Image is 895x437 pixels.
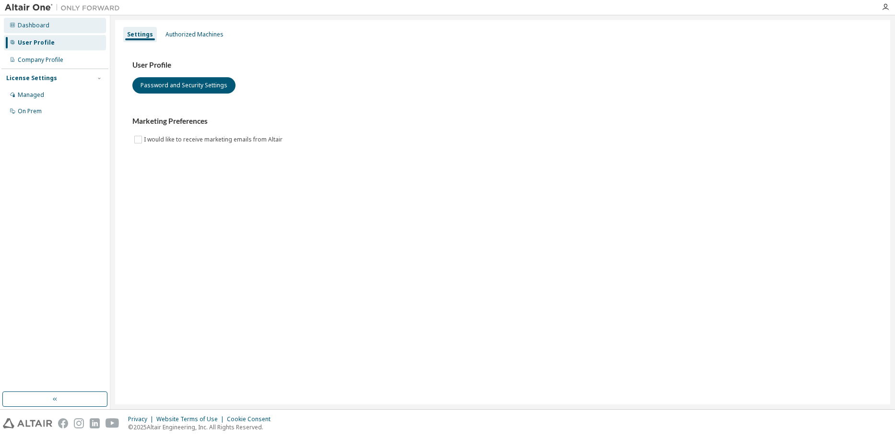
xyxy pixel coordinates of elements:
[5,3,125,12] img: Altair One
[18,107,42,115] div: On Prem
[165,31,224,38] div: Authorized Machines
[18,56,63,64] div: Company Profile
[227,415,276,423] div: Cookie Consent
[144,134,284,145] label: I would like to receive marketing emails from Altair
[132,77,236,94] button: Password and Security Settings
[156,415,227,423] div: Website Terms of Use
[3,418,52,428] img: altair_logo.svg
[74,418,84,428] img: instagram.svg
[132,117,873,126] h3: Marketing Preferences
[6,74,57,82] div: License Settings
[90,418,100,428] img: linkedin.svg
[106,418,119,428] img: youtube.svg
[18,22,49,29] div: Dashboard
[18,91,44,99] div: Managed
[128,415,156,423] div: Privacy
[132,60,873,70] h3: User Profile
[58,418,68,428] img: facebook.svg
[127,31,153,38] div: Settings
[128,423,276,431] p: © 2025 Altair Engineering, Inc. All Rights Reserved.
[18,39,55,47] div: User Profile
